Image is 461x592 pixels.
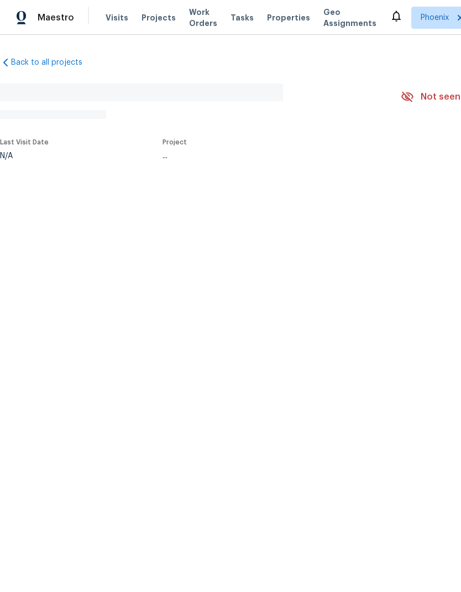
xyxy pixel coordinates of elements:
span: Project [163,139,187,146]
span: Work Orders [189,7,217,29]
span: Properties [267,12,310,23]
span: Projects [142,12,176,23]
span: Geo Assignments [323,7,376,29]
div: ... [163,152,375,160]
span: Visits [106,12,128,23]
span: Tasks [230,14,254,22]
span: Phoenix [421,12,449,23]
span: Maestro [38,12,74,23]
